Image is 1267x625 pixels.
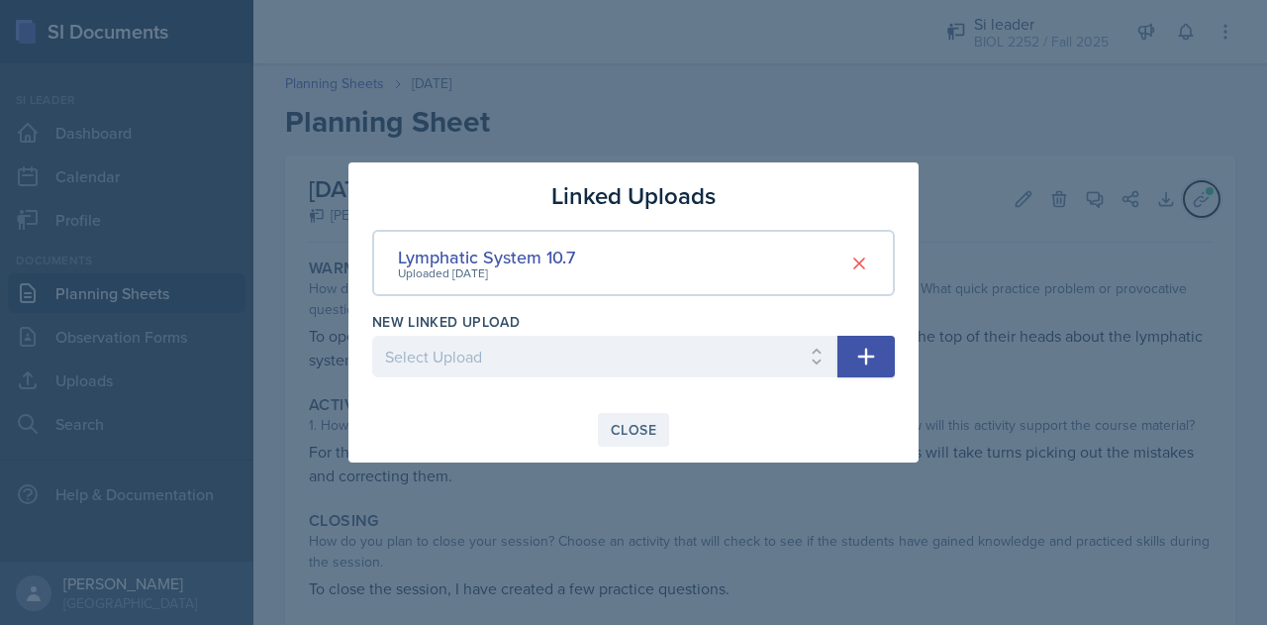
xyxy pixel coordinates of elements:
div: Close [611,422,656,438]
h3: Linked Uploads [551,178,716,214]
div: Lymphatic System 10.7 [398,244,575,270]
label: New Linked Upload [372,312,520,332]
div: Uploaded [DATE] [398,264,575,282]
button: Close [598,413,669,447]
